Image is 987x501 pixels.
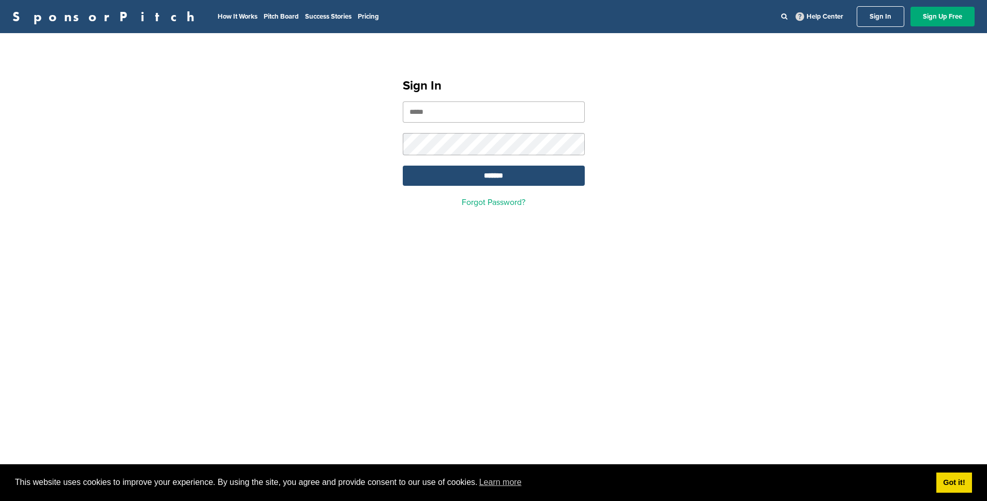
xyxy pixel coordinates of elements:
a: How It Works [218,12,257,21]
a: Help Center [794,10,845,23]
a: Sign Up Free [910,7,975,26]
a: Pitch Board [264,12,299,21]
a: SponsorPitch [12,10,201,23]
a: Pricing [358,12,379,21]
a: Forgot Password? [462,197,525,208]
a: Sign In [857,6,904,27]
a: dismiss cookie message [936,473,972,493]
h1: Sign In [403,77,585,95]
span: This website uses cookies to improve your experience. By using the site, you agree and provide co... [15,475,928,490]
a: Success Stories [305,12,352,21]
a: learn more about cookies [478,475,523,490]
